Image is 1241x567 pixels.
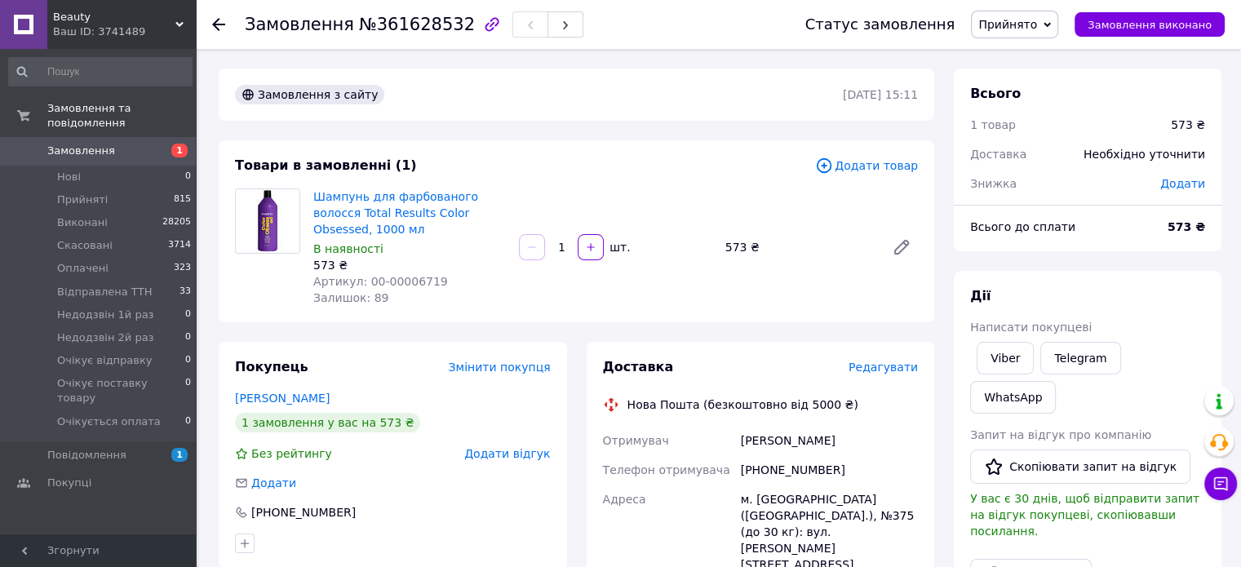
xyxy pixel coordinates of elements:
span: Телефон отримувача [603,463,730,476]
span: Редагувати [849,361,918,374]
a: Шампунь для фарбованого волосся Total Results Color Obsessed, 1000 мл [313,190,478,236]
span: Недодзвін 1й раз [57,308,154,322]
span: Замовлення та повідомлення [47,101,196,131]
span: Додати відгук [464,447,550,460]
span: 0 [185,376,191,405]
span: 1 [171,448,188,462]
span: Покупець [235,359,308,374]
span: 1 товар [970,118,1016,131]
a: [PERSON_NAME] [235,392,330,405]
span: Очікує відправку [57,353,153,368]
span: Недодзвін 2й раз [57,330,154,345]
a: Telegram [1040,342,1120,374]
b: 573 ₴ [1168,220,1205,233]
span: Очікується оплата [57,414,161,429]
span: Товари в замовленні (1) [235,157,417,173]
span: Запит на відгук про компанію [970,428,1151,441]
span: Скасовані [57,238,113,253]
span: Замовлення виконано [1088,19,1212,31]
time: [DATE] 15:11 [843,88,918,101]
span: Прийнято [978,18,1037,31]
span: Замовлення [245,15,354,34]
div: 573 ₴ [313,257,506,273]
span: Адреса [603,493,646,506]
span: Всього до сплати [970,220,1075,233]
div: Нова Пошта (безкоштовно від 5000 ₴) [623,396,862,413]
span: 0 [185,414,191,429]
span: Залишок: 89 [313,291,388,304]
div: Повернутися назад [212,16,225,33]
span: Прийняті [57,193,108,207]
div: [PHONE_NUMBER] [250,504,357,520]
span: Відправлена ТТН [57,285,152,299]
span: Повідомлення [47,448,126,463]
span: Оплачені [57,261,109,276]
div: Ваш ID: 3741489 [53,24,196,39]
span: Дії [970,288,991,303]
span: Отримувач [603,434,669,447]
div: Необхідно уточнити [1074,136,1215,172]
a: Редагувати [885,231,918,264]
div: Замовлення з сайту [235,85,384,104]
div: 573 ₴ [1171,117,1205,133]
input: Пошук [8,57,193,86]
a: WhatsApp [970,381,1056,414]
span: Очікує поставку товару [57,376,185,405]
span: Додати товар [815,157,918,175]
button: Скопіювати запит на відгук [970,450,1190,484]
span: 28205 [162,215,191,230]
span: 3714 [168,238,191,253]
span: Змінити покупця [449,361,551,374]
span: 1 [171,144,188,157]
a: Viber [977,342,1034,374]
span: 0 [185,170,191,184]
div: Статус замовлення [805,16,955,33]
div: [PERSON_NAME] [738,426,921,455]
img: Шампунь для фарбованого волосся Total Results Color Obsessed, 1000 мл [236,189,299,253]
span: 815 [174,193,191,207]
button: Чат з покупцем [1204,467,1237,500]
span: 0 [185,308,191,322]
div: 573 ₴ [719,236,879,259]
div: 1 замовлення у вас на 573 ₴ [235,413,420,432]
span: Артикул: 00-00006719 [313,275,448,288]
span: У вас є 30 днів, щоб відправити запит на відгук покупцеві, скопіювавши посилання. [970,492,1199,538]
span: 323 [174,261,191,276]
span: Без рейтингу [251,447,332,460]
span: Доставка [970,148,1026,161]
span: 0 [185,330,191,345]
div: [PHONE_NUMBER] [738,455,921,485]
span: 0 [185,353,191,368]
span: Виконані [57,215,108,230]
span: №361628532 [359,15,475,34]
span: Додати [1160,177,1205,190]
span: Всього [970,86,1021,101]
span: Покупці [47,476,91,490]
div: шт. [605,239,632,255]
span: 33 [180,285,191,299]
span: Додати [251,476,296,489]
span: Написати покупцеві [970,321,1092,334]
span: Знижка [970,177,1017,190]
span: Замовлення [47,144,115,158]
span: Beauty [53,10,175,24]
span: В наявності [313,242,383,255]
button: Замовлення виконано [1075,12,1225,37]
span: Нові [57,170,81,184]
span: Доставка [603,359,674,374]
